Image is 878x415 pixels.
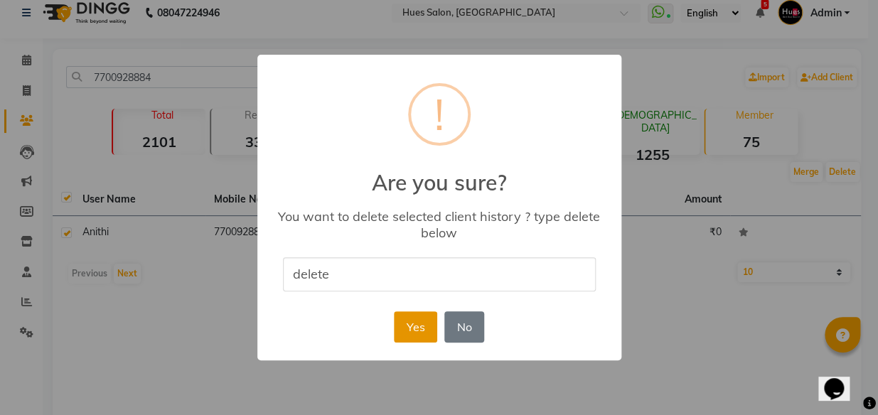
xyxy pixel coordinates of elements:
[444,311,484,343] button: No
[818,358,864,401] iframe: chat widget
[257,153,621,195] h2: Are you sure?
[434,86,444,143] div: !
[277,208,600,241] div: You want to delete selected client history ? type delete below
[394,311,437,343] button: Yes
